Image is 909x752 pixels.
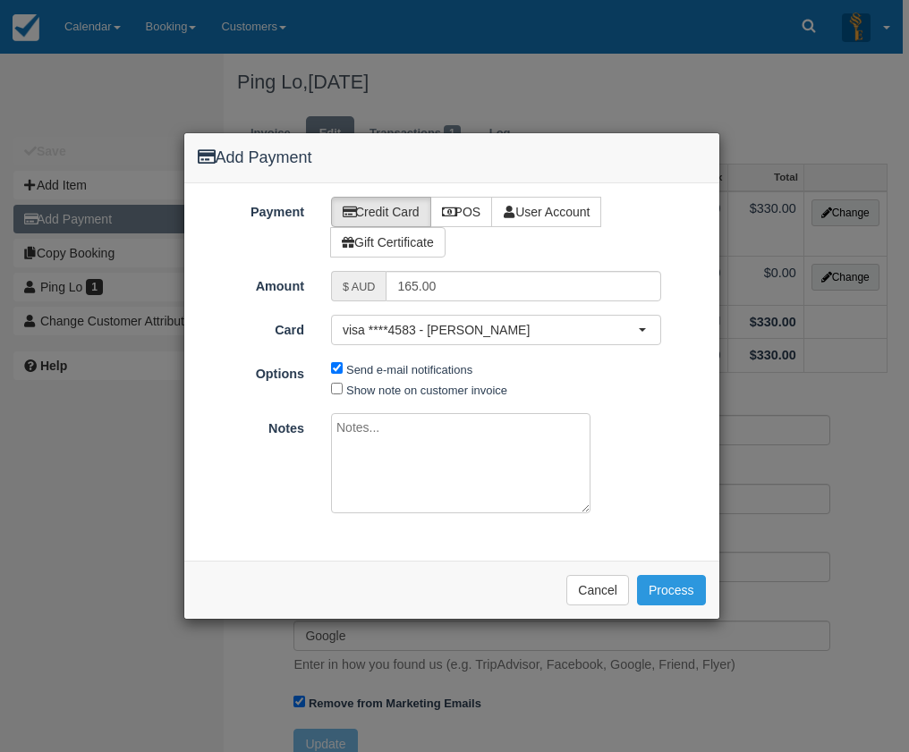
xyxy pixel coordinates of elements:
[184,271,319,296] label: Amount
[491,197,601,227] label: User Account
[198,147,706,170] h4: Add Payment
[346,384,507,397] label: Show note on customer invoice
[343,321,638,339] span: visa ****4583 - [PERSON_NAME]
[331,197,431,227] label: Credit Card
[184,359,319,384] label: Options
[331,315,661,345] button: visa ****4583 - [PERSON_NAME]
[184,197,319,222] label: Payment
[184,315,319,340] label: Card
[430,197,493,227] label: POS
[346,363,472,376] label: Send e-mail notifications
[330,227,446,258] label: Gift Certificate
[386,271,660,301] input: Valid amount required.
[184,413,319,438] label: Notes
[343,281,375,293] small: $ AUD
[637,575,706,605] button: Process
[566,575,629,605] button: Cancel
